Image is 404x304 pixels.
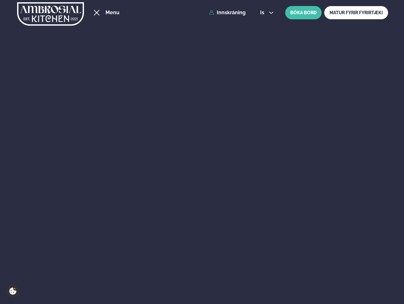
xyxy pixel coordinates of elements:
[285,6,322,19] button: BÓKA BORÐ
[93,9,100,16] button: hamburger
[6,285,19,298] a: Cookie settings
[255,10,279,15] button: is
[209,10,246,16] a: Innskráning
[17,1,84,27] img: logo
[260,10,266,15] span: is
[324,6,388,19] a: MATUR FYRIR FYRIRTÆKI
